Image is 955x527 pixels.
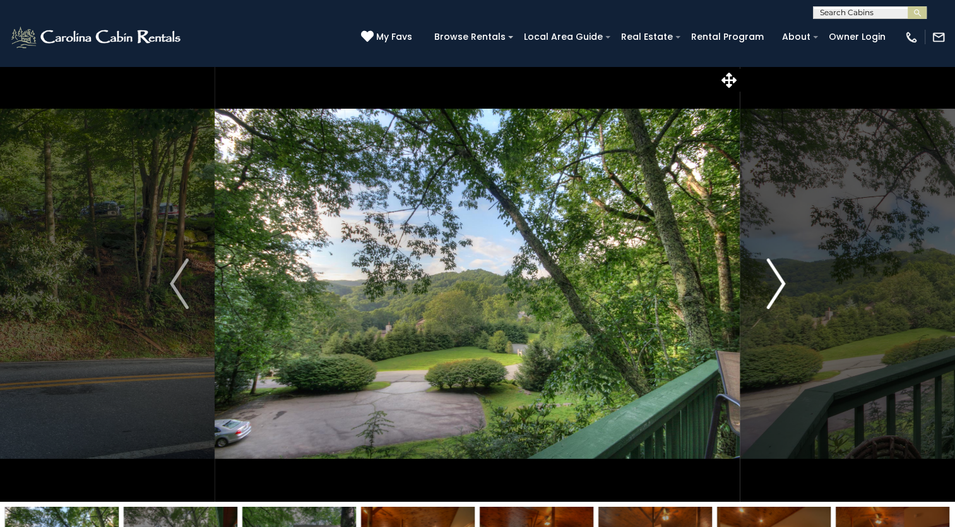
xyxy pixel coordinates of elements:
img: mail-regular-white.png [932,30,946,44]
img: arrow [766,258,785,309]
img: phone-regular-white.png [905,30,918,44]
a: Real Estate [615,27,679,47]
img: White-1-2.png [9,25,184,50]
a: Local Area Guide [518,27,609,47]
span: My Favs [376,30,412,44]
button: Previous [144,66,215,502]
a: About [776,27,817,47]
a: Owner Login [822,27,892,47]
a: Rental Program [685,27,770,47]
a: My Favs [361,30,415,44]
a: Browse Rentals [428,27,512,47]
button: Next [740,66,811,502]
img: arrow [170,258,189,309]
